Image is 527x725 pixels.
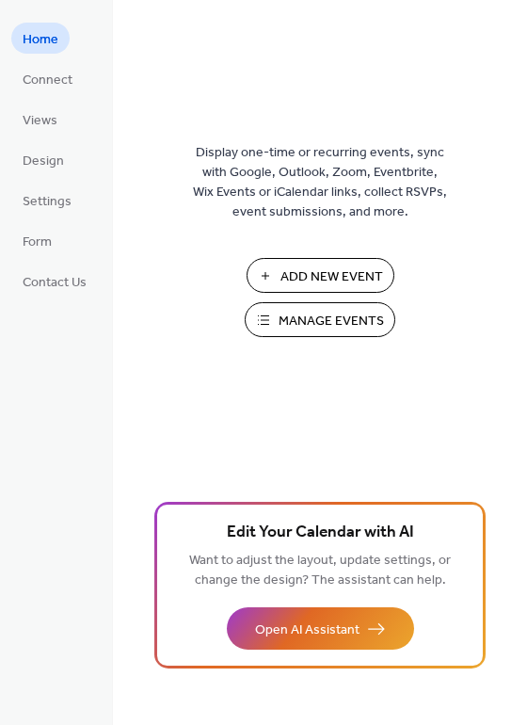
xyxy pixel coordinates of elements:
span: Manage Events [279,312,384,331]
button: Add New Event [247,258,394,293]
a: Design [11,144,75,175]
button: Open AI Assistant [227,607,414,650]
a: Form [11,225,63,256]
span: Open AI Assistant [255,620,359,640]
a: Contact Us [11,266,98,297]
a: Home [11,23,70,54]
span: Display one-time or recurring events, sync with Google, Outlook, Zoom, Eventbrite, Wix Events or ... [193,143,447,222]
a: Views [11,104,69,135]
span: Settings [23,192,72,212]
a: Connect [11,63,84,94]
button: Manage Events [245,302,395,337]
span: Want to adjust the layout, update settings, or change the design? The assistant can help. [189,548,451,593]
span: Design [23,152,64,171]
span: Views [23,111,57,131]
span: Contact Us [23,273,87,293]
span: Form [23,233,52,252]
span: Edit Your Calendar with AI [227,520,414,546]
a: Settings [11,185,83,216]
span: Home [23,30,58,50]
span: Connect [23,71,72,90]
span: Add New Event [280,267,383,287]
